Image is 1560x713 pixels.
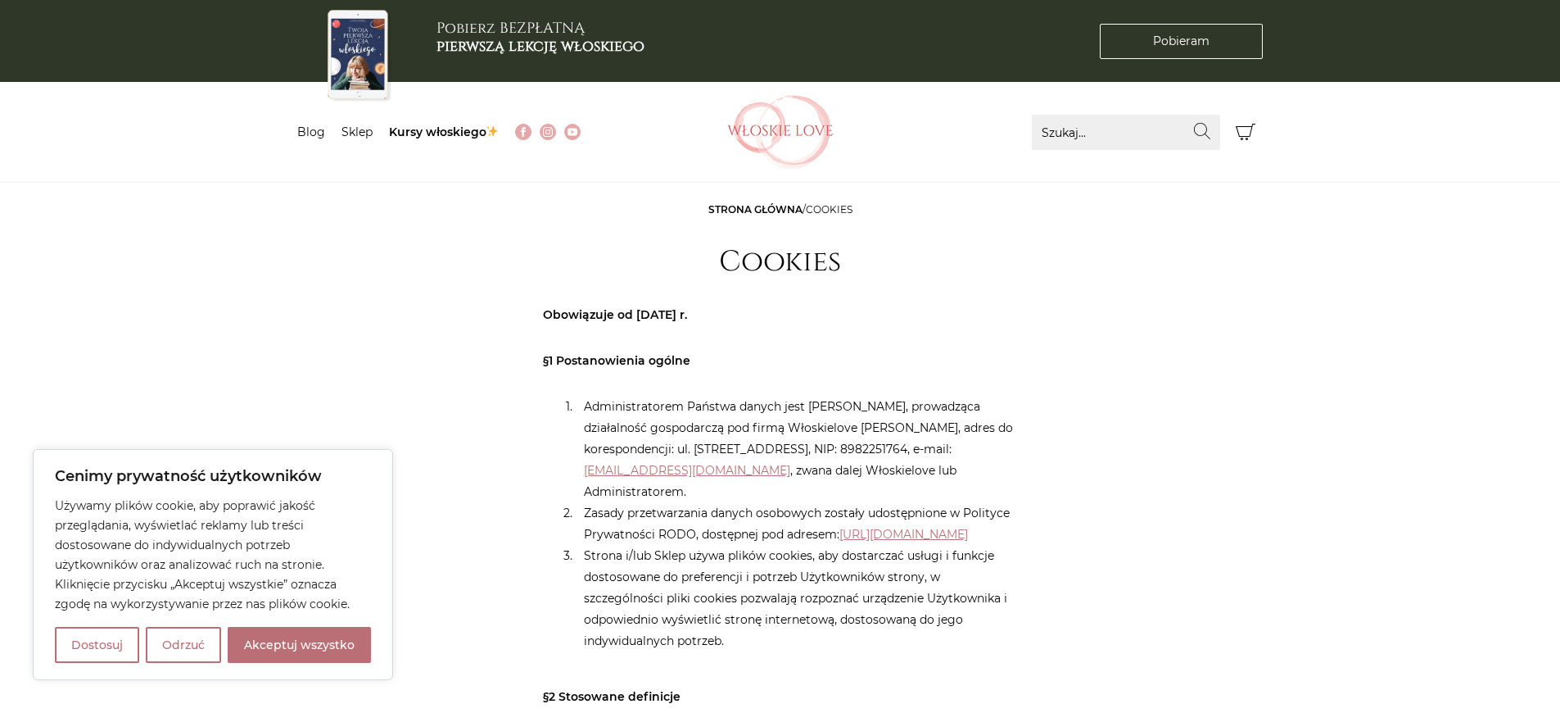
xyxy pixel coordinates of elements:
[558,689,681,704] strong: Stosowane definicje
[708,203,852,216] span: /
[576,396,1018,502] li: Administratorem Państwa danych jest [PERSON_NAME], prowadząca działalność gospodarczą pod firmą W...
[584,463,790,478] a: [EMAIL_ADDRESS][DOMAIN_NAME]
[543,307,687,322] strong: Obowiązuje od [DATE] r.
[55,496,371,614] p: Używamy plików cookie, aby poprawić jakość przeglądania, wyświetlać reklamy lub treści dostosowan...
[1153,33,1210,50] span: Pobieram
[436,36,644,57] b: pierwszą lekcję włoskiego
[436,20,644,55] h3: Pobierz BEZPŁATNĄ
[1032,115,1220,150] input: Szukaj...
[1100,24,1263,59] a: Pobieram
[1228,115,1264,150] button: Koszyk
[297,125,325,139] a: Blog
[341,125,373,139] a: Sklep
[146,627,221,663] button: Odrzuć
[727,95,834,169] img: Włoskielove
[576,545,1018,652] li: Strona i/lub Sklep używa plików cookies, aby dostarczać usługi i funkcje dostosowane do preferenc...
[543,353,553,368] strong: §1
[806,203,852,216] span: Cookies
[839,527,968,542] a: [URL][DOMAIN_NAME]
[228,627,371,663] button: Akceptuj wszystko
[576,502,1018,545] li: Zasady przetwarzania danych osobowych zostały udostępnione w Polityce Prywatności RODO, dostępnej...
[556,353,690,368] strong: Postanowienia ogólne
[486,125,498,137] img: ✨
[708,203,803,216] a: Strona główna
[389,125,500,139] a: Kursy włoskiego
[55,627,139,663] button: Dostosuj
[719,245,841,279] h1: Cookies
[543,689,555,704] strong: §2
[55,466,371,486] p: Cenimy prywatność użytkowników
